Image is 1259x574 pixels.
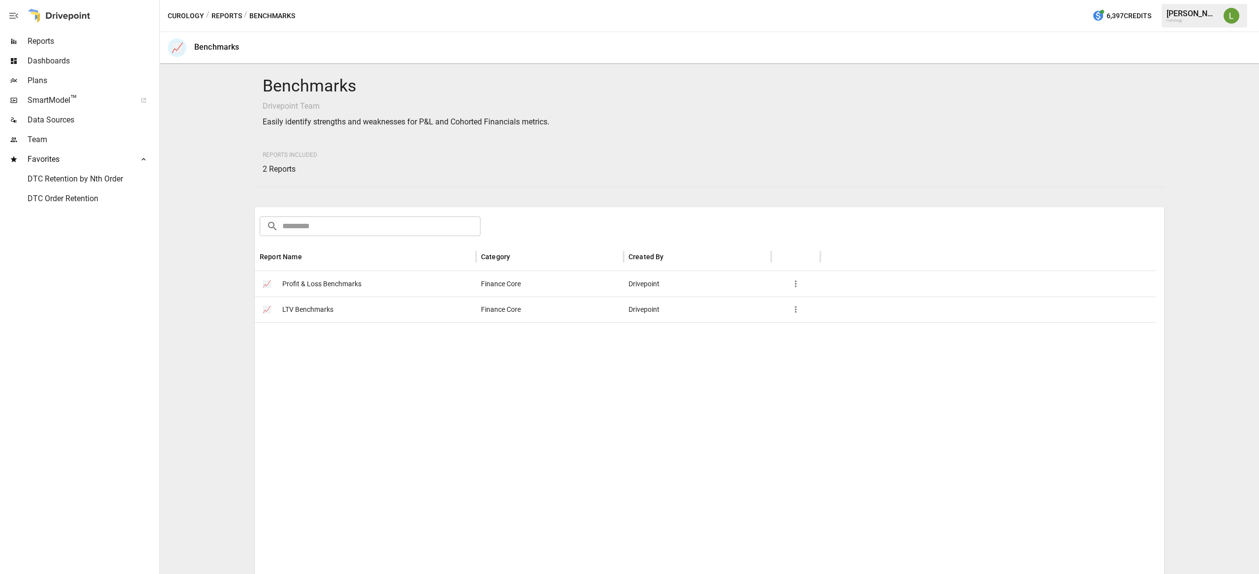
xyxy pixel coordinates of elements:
div: 📈 [168,38,186,57]
span: Favorites [28,153,130,165]
span: Team [28,134,157,146]
span: DTC Order Retention [28,193,157,205]
div: Category [481,253,510,261]
span: Profit & Loss Benchmarks [282,272,361,297]
span: Reports [28,35,157,47]
span: SmartModel [28,94,130,106]
div: Finance Core [476,297,624,322]
img: Leonard Brukman [1224,8,1239,24]
span: DTC Retention by Nth Order [28,173,157,185]
span: Dashboards [28,55,157,67]
div: / [244,10,247,22]
p: 2 Reports [263,163,317,175]
div: Finance Core [476,271,624,297]
span: Data Sources [28,114,157,126]
button: Leonard Brukman [1218,2,1245,30]
div: Curology [1167,18,1218,23]
button: Curology [168,10,204,22]
div: Drivepoint [624,297,771,322]
span: LTV Benchmarks [282,297,333,322]
div: Drivepoint [624,271,771,297]
button: Reports [211,10,242,22]
button: 6,397Credits [1088,7,1155,25]
div: Benchmarks [194,42,240,52]
span: 📈 [260,302,274,317]
h4: Benchmarks [263,76,1156,96]
div: / [206,10,210,22]
button: Sort [511,250,525,264]
button: Sort [303,250,317,264]
span: Plans [28,75,157,87]
span: 6,397 Credits [1107,10,1151,22]
span: ™ [70,93,77,105]
span: 📈 [260,276,274,291]
button: Sort [665,250,679,264]
p: Easily identify strengths and weaknesses for P&L and Cohorted Financials metrics. [263,116,1156,128]
div: Created By [629,253,664,261]
span: Reports Included [263,151,317,158]
div: [PERSON_NAME] [1167,9,1218,18]
div: Report Name [260,253,302,261]
p: Drivepoint Team [263,100,1156,112]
